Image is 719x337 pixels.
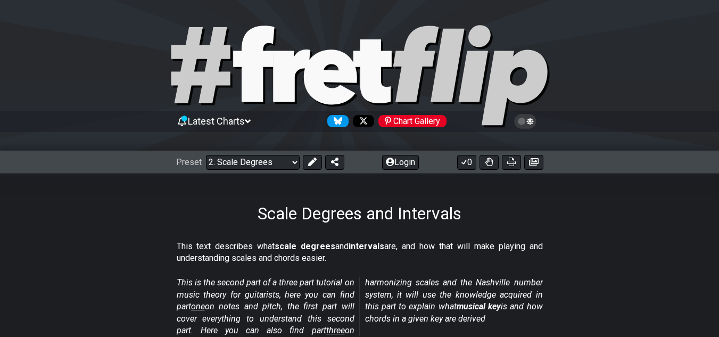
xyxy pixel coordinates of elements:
strong: intervals [349,241,384,251]
a: Follow #fretflip at X [349,115,374,127]
div: Chart Gallery [378,115,447,127]
button: Toggle Dexterity for all fretkits [480,155,499,170]
p: This text describes what and are, and how that will make playing and understanding scales and cho... [177,241,543,265]
em: This is the second part of a three part tutorial on music theory for guitarists, here you can fin... [177,277,543,335]
strong: musical key [457,301,501,311]
select: Preset [206,155,300,170]
a: #fretflip at Pinterest [374,115,447,127]
button: Print [502,155,521,170]
button: Login [382,155,419,170]
button: 0 [457,155,476,170]
span: three [326,325,345,335]
span: Toggle light / dark theme [519,117,532,126]
h1: Scale Degrees and Intervals [258,203,461,224]
a: Follow #fretflip at Bluesky [323,115,349,127]
button: Share Preset [325,155,344,170]
button: Edit Preset [303,155,322,170]
span: Preset [176,157,202,167]
span: one [191,301,205,311]
strong: scale degrees [275,241,335,251]
span: Latest Charts [188,116,245,127]
button: Create image [524,155,543,170]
